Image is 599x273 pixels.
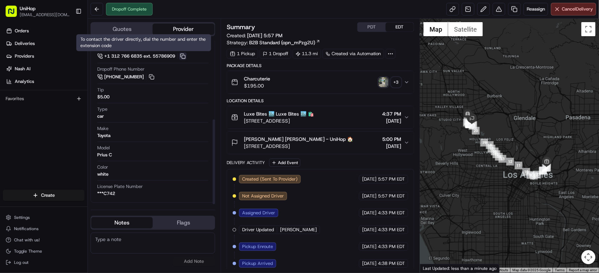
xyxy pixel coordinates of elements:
[539,167,547,174] div: 2
[97,73,155,81] button: [PHONE_NUMBER]
[378,210,405,216] span: 4:33 PM EDT
[512,268,551,272] span: Map data ©2025 Google
[15,78,34,85] span: Analytics
[20,12,70,18] button: [EMAIL_ADDRESS][DOMAIN_NAME]
[20,5,35,12] span: UniHop
[465,120,473,128] div: 25
[523,168,530,176] div: 10
[242,227,274,233] span: Driver Updated
[7,28,128,39] p: Welcome 👋
[420,264,500,273] div: Last Updated: less than a minute ago
[539,167,547,175] div: 6
[424,22,448,36] button: Show street map
[227,24,255,30] h3: Summary
[533,171,541,178] div: 7
[14,215,30,220] span: Settings
[379,77,388,87] img: photo_proof_of_delivery image
[244,110,314,117] span: Luxe Bites 🏙️ Luxe Bites 🏙️ 🛍️
[119,69,128,78] button: Start new chat
[153,217,214,228] button: Flags
[495,153,503,161] div: 14
[97,132,111,139] div: Toyota
[3,3,73,20] button: UniHop[EMAIL_ADDRESS][DOMAIN_NAME]
[227,98,414,104] div: Location Details
[3,235,85,245] button: Chat with us!
[322,49,384,59] div: Created via Automation
[14,102,54,109] span: Knowledge Base
[3,224,85,234] button: Notifications
[3,258,85,267] button: Log out
[469,122,477,130] div: 22
[422,264,445,273] img: Google
[66,102,113,109] span: API Documentation
[3,213,85,222] button: Settings
[97,87,104,93] span: Tip
[448,22,483,36] button: Show satellite imagery
[378,243,405,250] span: 4:33 PM EDT
[227,32,282,39] span: Created:
[386,22,414,32] button: EDT
[480,139,488,147] div: 19
[488,145,495,152] div: 17
[506,158,514,165] div: 12
[59,103,65,108] div: 💻
[15,28,29,34] span: Orders
[382,143,401,150] span: [DATE]
[244,75,270,82] span: Charcuterie
[15,66,31,72] span: Nash AI
[49,119,85,124] a: Powered byPylon
[3,25,87,37] a: Orders
[378,193,405,199] span: 5:57 PM EDT
[493,150,500,158] div: 15
[362,193,377,199] span: [DATE]
[269,158,300,167] button: Add Event
[4,99,56,112] a: 📗Knowledge Base
[97,145,110,151] span: Model
[3,190,85,201] button: Create
[486,141,494,149] div: 18
[569,268,597,272] a: Report a map error
[15,53,34,59] span: Providers
[97,106,107,112] span: Type
[543,164,551,171] div: 5
[15,40,35,47] span: Deliveries
[3,51,87,62] a: Providers
[242,193,284,199] span: Not Assigned Driver
[242,210,275,216] span: Assigned Driver
[24,67,115,74] div: Start new chat
[581,22,595,36] button: Toggle fullscreen view
[3,93,85,104] div: Favorites
[227,49,258,59] div: 1 Pickup
[227,160,265,165] div: Delivery Activity
[242,260,273,267] span: Pickup Arrived
[7,103,13,108] div: 📗
[3,38,87,49] a: Deliveries
[379,77,401,87] button: photo_proof_of_delivery image+3
[242,243,273,250] span: Pickup Enroute
[14,226,39,232] span: Notifications
[260,49,291,59] div: 1 Dropoff
[362,227,377,233] span: [DATE]
[97,183,143,190] span: License Plate Number
[555,268,565,272] a: Terms (opens in new tab)
[362,210,377,216] span: [DATE]
[464,117,472,125] div: 32
[249,39,320,46] a: B2B Standard (opn_mPzg2U)
[382,117,401,124] span: [DATE]
[378,260,405,267] span: 4:38 PM EDT
[515,162,523,169] div: 11
[153,24,214,35] button: Provider
[97,125,108,132] span: Make
[293,49,321,59] div: 11.3 mi
[242,176,298,182] span: Created (Sent To Provider)
[104,74,144,80] span: [PHONE_NUMBER]
[227,106,414,129] button: Luxe Bites 🏙️ Luxe Bites 🏙️ 🛍️[STREET_ADDRESS]4:37 PM[DATE]
[91,217,153,228] button: Notes
[76,34,211,51] div: To contact the driver directly, dial the number and enter the extension code
[41,192,55,199] span: Create
[97,152,112,158] div: Prius C
[97,94,109,100] div: $5.00
[97,171,108,177] div: white
[527,171,534,179] div: 9
[362,176,377,182] span: [DATE]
